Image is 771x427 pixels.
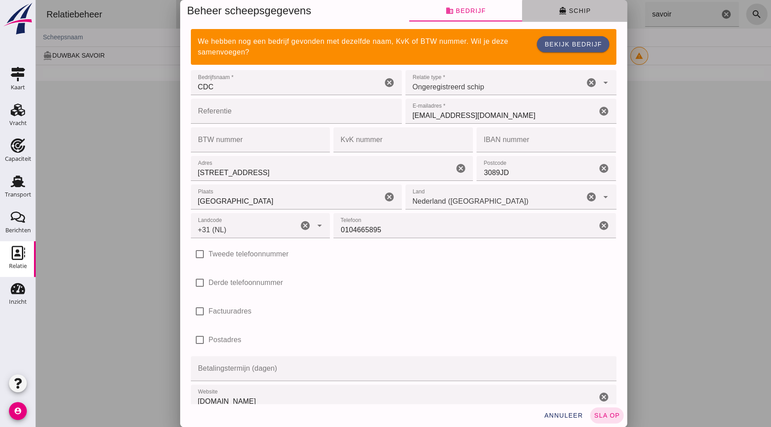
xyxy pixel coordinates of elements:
[9,299,27,305] div: Inzicht
[558,412,584,419] span: sla op
[9,402,27,420] i: account_circle
[563,106,573,117] i: Wis E-mailadres *
[173,242,253,267] label: Tweede telefoonnummer
[563,392,573,402] i: Wis Website
[173,270,248,295] label: Derde telefoonnummer
[2,2,34,35] img: logo-small.a267ee39.svg
[562,220,573,231] i: Wis Telefoon
[562,163,573,174] i: Wis Postcode
[501,36,573,52] a: Bekijk bedrijf
[11,84,25,90] div: Kaart
[554,407,588,423] button: sla op
[409,7,450,15] span: Bedrijf
[409,7,417,15] i: business
[162,36,494,58] div: We hebben nog een bedrijf gevonden met dezelfde naam, KvK of BTW nummer. Wil je deze samenvoegen?
[522,7,531,15] i: directions_boat
[522,7,555,15] span: Schip
[278,220,289,231] i: Open
[5,192,31,197] div: Transport
[173,299,216,324] label: Factuuradres
[264,220,274,231] i: Wis Landcode
[508,412,547,419] span: annuleer
[508,41,566,48] span: Bekijk bedrijf
[550,192,561,202] i: Wis Land
[504,407,551,423] button: annuleer
[550,77,561,88] i: Wis Relatie type *
[9,120,27,126] div: Vracht
[173,327,206,352] label: Postadres
[565,77,575,88] i: arrow_drop_down
[348,77,359,88] i: Wis Bedrijfsnaam *
[5,156,31,162] div: Capaciteit
[419,163,430,174] i: Wis Adres
[348,192,359,202] i: Wis Plaats
[152,4,276,17] span: Beheer scheepsgegevens
[5,227,31,233] div: Berichten
[377,82,449,92] span: Ongeregistreerd schip
[565,192,575,202] i: Open
[9,263,27,269] div: Relatie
